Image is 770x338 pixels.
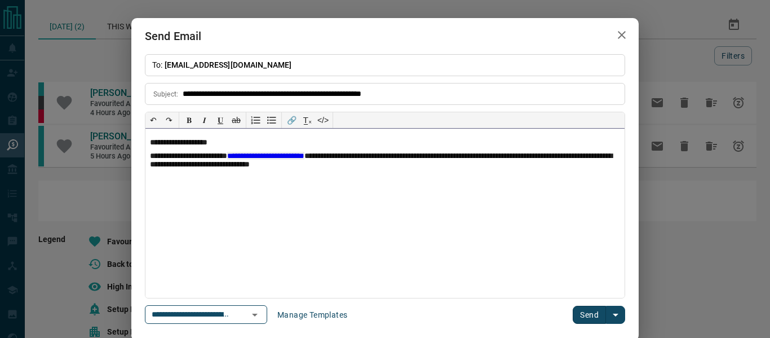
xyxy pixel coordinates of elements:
span: [EMAIL_ADDRESS][DOMAIN_NAME] [165,60,292,69]
s: ab [232,116,241,125]
div: split button [573,306,625,324]
button: T̲ₓ [299,112,315,128]
button: ab [228,112,244,128]
button: </> [315,112,331,128]
button: Send [573,306,606,324]
button: 𝐁 [181,112,197,128]
button: Open [247,307,263,323]
button: 🔗 [284,112,299,128]
h2: Send Email [131,18,215,54]
button: ↶ [145,112,161,128]
button: 𝐔 [213,112,228,128]
p: To: [145,54,625,76]
span: 𝐔 [218,116,223,125]
button: ↷ [161,112,177,128]
button: Bullet list [264,112,280,128]
button: Manage Templates [271,306,354,324]
p: Subject: [153,89,178,99]
button: Numbered list [248,112,264,128]
button: 𝑰 [197,112,213,128]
